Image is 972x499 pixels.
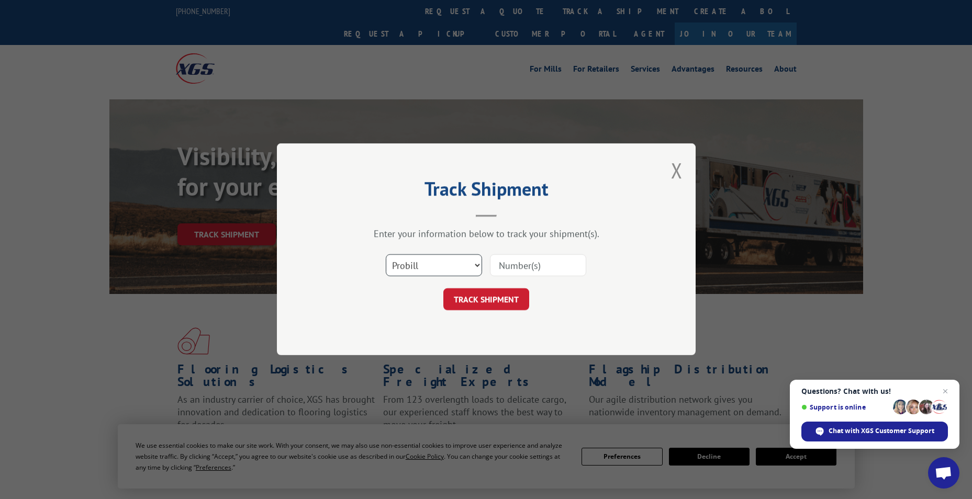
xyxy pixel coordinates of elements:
[671,156,683,184] button: Close modal
[490,255,586,277] input: Number(s)
[801,403,889,411] span: Support is online
[801,387,948,395] span: Questions? Chat with us!
[329,182,643,201] h2: Track Shipment
[829,426,934,436] span: Chat with XGS Customer Support
[443,289,529,311] button: TRACK SHIPMENT
[928,457,959,489] a: Open chat
[329,228,643,240] div: Enter your information below to track your shipment(s).
[801,422,948,441] span: Chat with XGS Customer Support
